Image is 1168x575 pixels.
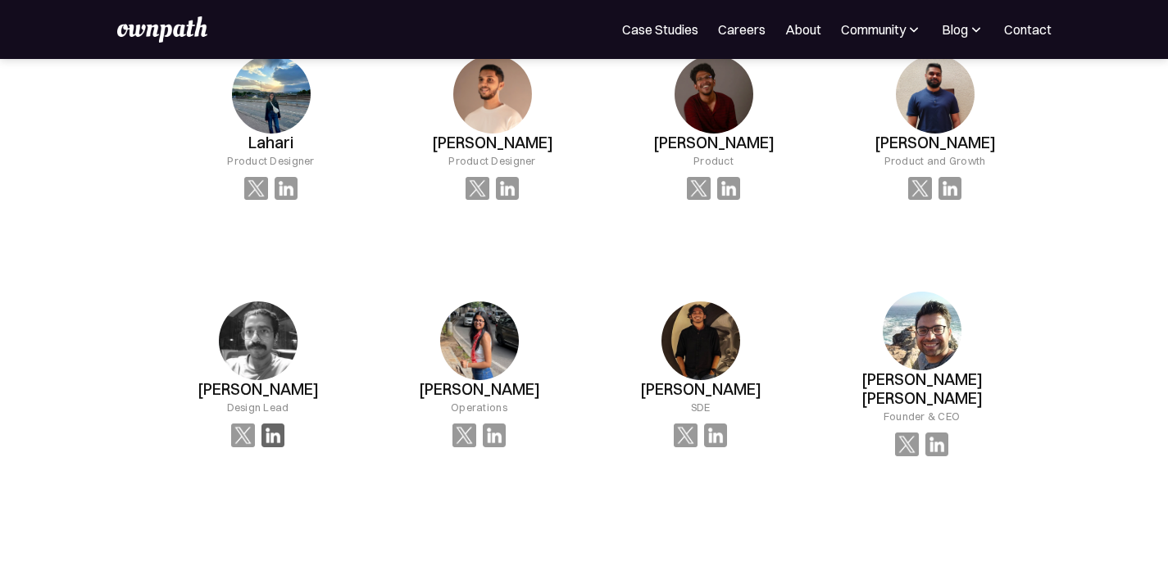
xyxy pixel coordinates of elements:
div: Operations [451,399,507,415]
h3: [PERSON_NAME] [653,134,775,152]
h3: [PERSON_NAME] [PERSON_NAME] [818,370,1026,408]
a: About [785,20,821,39]
div: Product [693,152,734,169]
div: Founder & CEO [884,408,960,424]
h3: [PERSON_NAME] [875,134,996,152]
div: Product Designer [448,152,535,169]
div: Community [841,20,922,39]
div: Blog [942,20,968,39]
h3: [PERSON_NAME] [432,134,553,152]
div: Community [841,20,906,39]
a: Careers [718,20,766,39]
h3: [PERSON_NAME] [640,380,761,399]
h3: [PERSON_NAME] [198,380,319,399]
a: Contact [1004,20,1052,39]
div: SDE [691,399,711,415]
div: Product Designer [227,152,314,169]
a: Case Studies [622,20,698,39]
h3: [PERSON_NAME] [419,380,540,399]
div: Design Lead [227,399,289,415]
div: Product and Growth [884,152,986,169]
div: Blog [942,20,984,39]
h3: Lahari [248,134,293,152]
